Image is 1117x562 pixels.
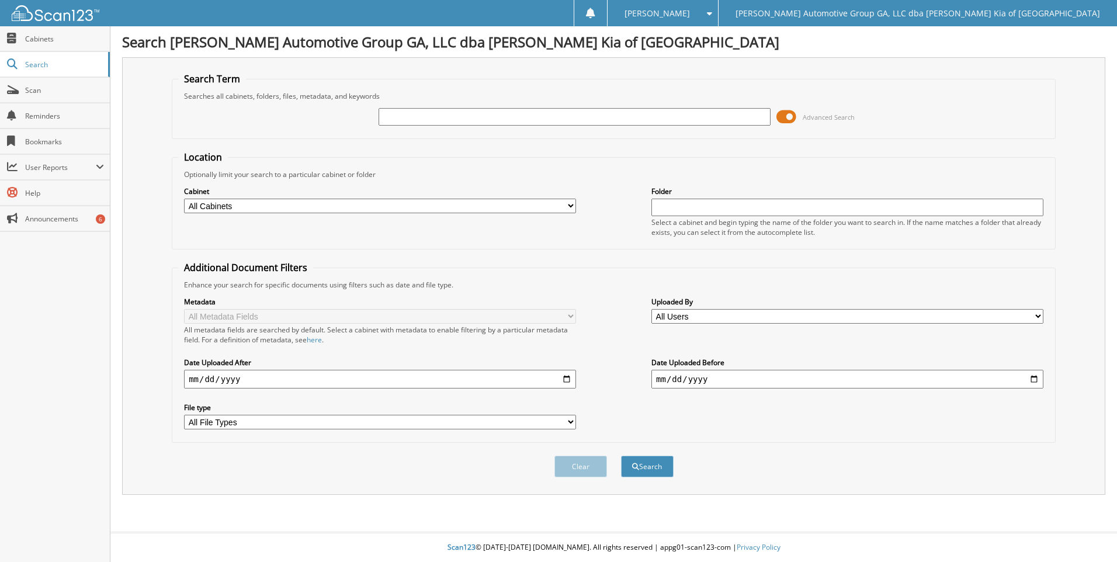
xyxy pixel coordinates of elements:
[1059,506,1117,562] iframe: Chat Widget
[184,403,576,412] label: File type
[178,261,313,274] legend: Additional Document Filters
[651,297,1043,307] label: Uploaded By
[803,113,855,122] span: Advanced Search
[122,32,1105,51] h1: Search [PERSON_NAME] Automotive Group GA, LLC dba [PERSON_NAME] Kia of [GEOGRAPHIC_DATA]
[25,137,104,147] span: Bookmarks
[25,34,104,44] span: Cabinets
[448,542,476,552] span: Scan123
[184,297,576,307] label: Metadata
[736,10,1100,17] span: [PERSON_NAME] Automotive Group GA, LLC dba [PERSON_NAME] Kia of [GEOGRAPHIC_DATA]
[651,186,1043,196] label: Folder
[184,370,576,388] input: start
[737,542,780,552] a: Privacy Policy
[25,214,104,224] span: Announcements
[184,325,576,345] div: All metadata fields are searched by default. Select a cabinet with metadata to enable filtering b...
[651,217,1043,237] div: Select a cabinet and begin typing the name of the folder you want to search in. If the name match...
[178,72,246,85] legend: Search Term
[25,162,96,172] span: User Reports
[178,280,1049,290] div: Enhance your search for specific documents using filters such as date and file type.
[178,91,1049,101] div: Searches all cabinets, folders, files, metadata, and keywords
[25,111,104,121] span: Reminders
[96,214,105,224] div: 6
[178,151,228,164] legend: Location
[25,188,104,198] span: Help
[110,533,1117,562] div: © [DATE]-[DATE] [DOMAIN_NAME]. All rights reserved | appg01-scan123-com |
[307,335,322,345] a: here
[621,456,674,477] button: Search
[651,358,1043,367] label: Date Uploaded Before
[184,358,576,367] label: Date Uploaded After
[554,456,607,477] button: Clear
[625,10,690,17] span: [PERSON_NAME]
[651,370,1043,388] input: end
[25,85,104,95] span: Scan
[12,5,99,21] img: scan123-logo-white.svg
[184,186,576,196] label: Cabinet
[178,169,1049,179] div: Optionally limit your search to a particular cabinet or folder
[25,60,102,70] span: Search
